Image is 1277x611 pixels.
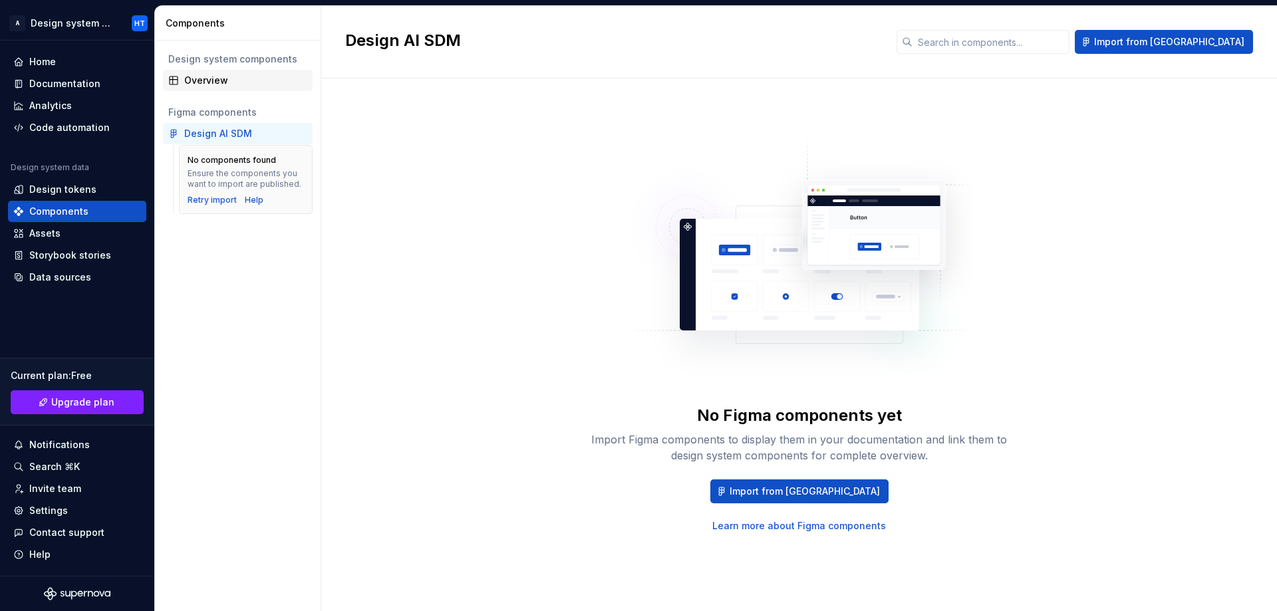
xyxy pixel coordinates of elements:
div: Figma components [168,106,307,119]
div: Design AI SDM [184,127,252,140]
button: Import from [GEOGRAPHIC_DATA] [1075,30,1253,54]
a: Data sources [8,267,146,288]
div: Home [29,55,56,68]
a: Components [8,201,146,222]
div: Help [29,548,51,561]
div: Notifications [29,438,90,451]
div: Settings [29,504,68,517]
button: Contact support [8,522,146,543]
button: Retry import [188,195,237,205]
input: Search in components... [913,30,1069,54]
span: Import from [GEOGRAPHIC_DATA] [730,485,880,498]
div: Code automation [29,121,110,134]
div: HT [134,18,145,29]
a: Help [245,195,263,205]
div: Design tokens [29,183,96,196]
a: Design AI SDM [163,123,313,144]
div: Import Figma components to display them in your documentation and link them to design system comp... [587,431,1012,463]
a: Assets [8,223,146,244]
div: Components [29,205,88,218]
a: Invite team [8,478,146,499]
div: Documentation [29,77,100,90]
div: Design system components [168,53,307,66]
div: Assets [29,227,61,240]
span: Import from [GEOGRAPHIC_DATA] [1094,35,1244,49]
div: A [9,15,25,31]
div: Data sources [29,271,91,284]
button: Import from [GEOGRAPHIC_DATA] [710,479,889,503]
div: Search ⌘K [29,460,80,473]
a: Design tokens [8,179,146,200]
h2: Design AI SDM [345,30,881,51]
a: Documentation [8,73,146,94]
div: Ensure the components you want to import are published. [188,168,304,189]
button: ADesign system newHT [3,9,152,37]
div: Overview [184,74,307,87]
button: Notifications [8,434,146,455]
div: Design system data [11,162,89,173]
a: Code automation [8,117,146,138]
div: No components found [188,155,276,166]
a: Overview [163,70,313,91]
a: Learn more about Figma components [712,519,886,533]
div: Analytics [29,99,72,112]
svg: Supernova Logo [44,587,110,600]
div: Design system new [31,17,116,30]
div: Contact support [29,526,104,539]
button: Upgrade plan [11,390,144,414]
a: Analytics [8,95,146,116]
a: Home [8,51,146,72]
a: Settings [8,500,146,521]
div: Storybook stories [29,249,111,262]
button: Search ⌘K [8,456,146,477]
span: Upgrade plan [51,396,114,409]
a: Storybook stories [8,245,146,266]
div: Current plan : Free [11,369,144,382]
div: Components [166,17,315,30]
button: Help [8,544,146,565]
div: No Figma components yet [697,405,902,426]
div: Invite team [29,482,81,495]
